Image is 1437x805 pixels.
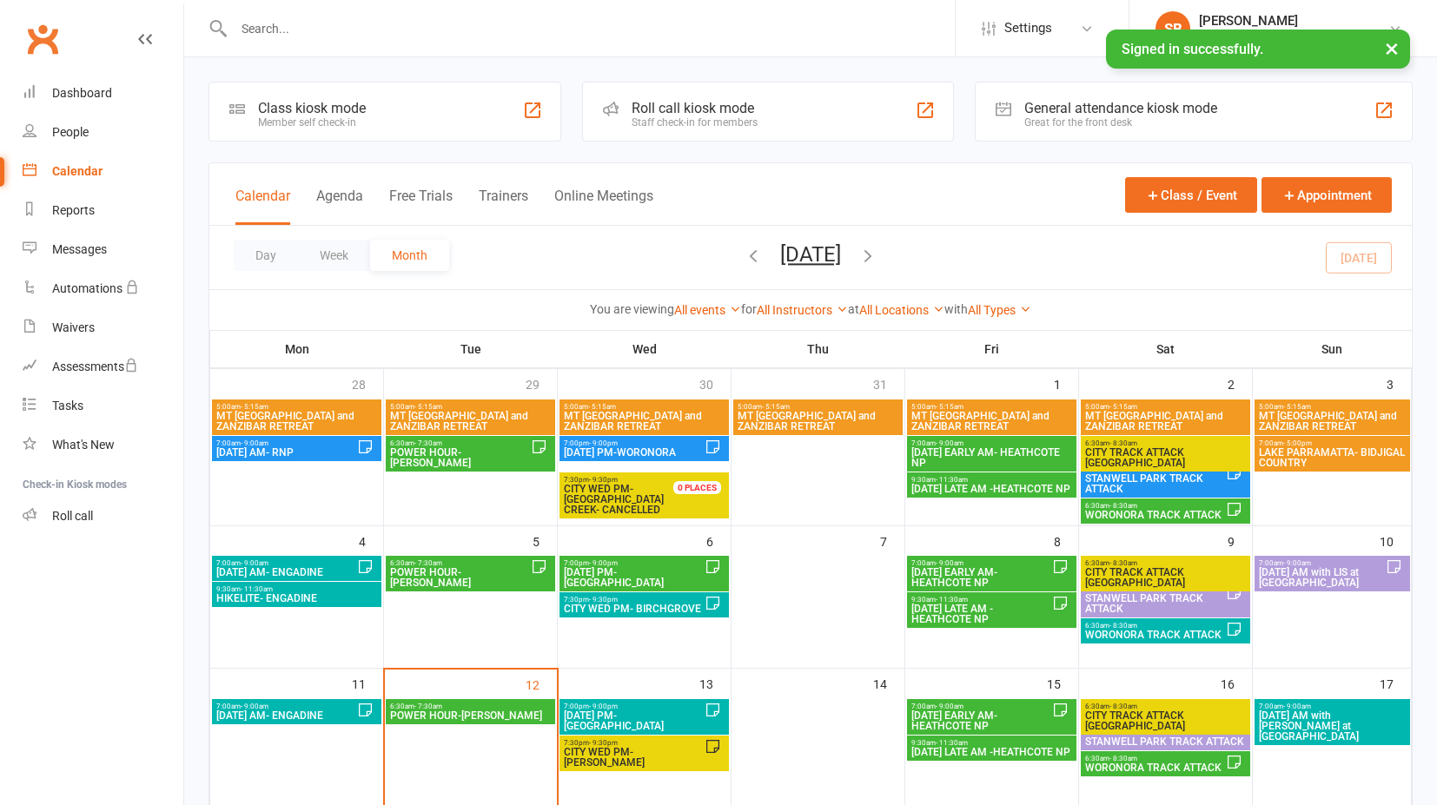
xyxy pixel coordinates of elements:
[968,303,1031,317] a: All Types
[1084,622,1226,630] span: 6:30am
[526,369,557,398] div: 29
[589,439,618,447] span: - 9:00pm
[911,559,1052,567] span: 7:00am
[215,710,357,721] span: [DATE] AM- ENGADINE
[1258,403,1407,411] span: 5:00am
[1084,439,1247,447] span: 6:30am
[1283,559,1311,567] span: - 9:00am
[258,100,366,116] div: Class kiosk mode
[706,526,731,555] div: 6
[936,559,964,567] span: - 9:00am
[241,559,268,567] span: - 9:00am
[241,585,273,593] span: - 11:30am
[936,476,968,484] span: - 11:30am
[911,703,1052,710] span: 7:00am
[1109,439,1137,447] span: - 8:30am
[389,447,531,468] span: POWER HOUR-[PERSON_NAME]
[1109,559,1137,567] span: - 8:30am
[936,739,968,747] span: - 11:30am
[911,567,1052,588] span: [DATE] EARLY AM- HEATHCOTE NP
[52,125,89,139] div: People
[936,703,964,710] span: - 9:00am
[1079,331,1253,367] th: Sat
[1084,473,1226,494] span: STANWELL PARK TRACK ATTACK
[234,240,298,271] button: Day
[699,369,731,398] div: 30
[1283,439,1312,447] span: - 5:00pm
[23,113,183,152] a: People
[911,484,1073,494] span: [DATE] LATE AM -HEATHCOTE NP
[52,509,93,523] div: Roll call
[588,403,616,411] span: - 5:15am
[589,596,618,604] span: - 9:30pm
[859,303,944,317] a: All Locations
[1109,703,1137,710] span: - 8:30am
[1084,736,1247,747] span: STANWELL PARK TRACK ATTACK
[23,426,183,465] a: What's New
[389,188,453,225] button: Free Trials
[563,703,705,710] span: 7:00pm
[215,403,378,411] span: 5:00am
[563,747,705,768] span: CITY WED PM- [PERSON_NAME]
[563,739,705,747] span: 7:30pm
[1387,369,1411,398] div: 3
[215,703,357,710] span: 7:00am
[1228,526,1252,555] div: 9
[1228,369,1252,398] div: 2
[732,331,905,367] th: Thu
[757,303,848,317] a: All Instructors
[911,596,1052,604] span: 9:30am
[563,439,705,447] span: 7:00pm
[414,403,442,411] span: - 5:15am
[1258,559,1386,567] span: 7:00am
[1024,116,1217,129] div: Great for the front desk
[563,411,725,432] span: MT [GEOGRAPHIC_DATA] and ZANZIBAR RETREAT
[1084,710,1247,731] span: CITY TRACK ATTACK [GEOGRAPHIC_DATA]
[1084,559,1247,567] span: 6:30am
[389,439,531,447] span: 6:30am
[1380,526,1411,555] div: 10
[564,483,664,505] span: CITY WED PM- [GEOGRAPHIC_DATA]
[1004,9,1052,48] span: Settings
[1084,755,1226,762] span: 6:30am
[228,16,955,41] input: Search...
[590,302,674,316] strong: You are viewing
[911,710,1052,731] span: [DATE] EARLY AM- HEATHCOTE NP
[1253,331,1412,367] th: Sun
[235,188,290,225] button: Calendar
[215,439,357,447] span: 7:00am
[1258,447,1407,468] span: LAKE PARRAMATTA- BIDJIGAL COUNTRY
[589,703,618,710] span: - 9:00pm
[1054,369,1078,398] div: 1
[533,526,557,555] div: 5
[563,604,705,614] span: CITY WED PM- BIRCHGROVE
[1258,411,1407,432] span: MT [GEOGRAPHIC_DATA] and ZANZIBAR RETREAT
[911,403,1073,411] span: 5:00am
[241,439,268,447] span: - 9:00am
[699,669,731,697] div: 13
[23,74,183,113] a: Dashboard
[258,116,366,129] div: Member self check-in
[1084,762,1226,773] span: WORONORA TRACK ATTACK
[1156,11,1190,46] div: SB
[1084,403,1247,411] span: 5:00am
[23,386,183,426] a: Tasks
[1258,710,1407,742] span: [DATE] AM with [PERSON_NAME] at [GEOGRAPHIC_DATA]
[52,438,115,452] div: What's New
[1283,403,1311,411] span: - 5:15am
[52,242,107,256] div: Messages
[23,497,183,536] a: Roll call
[298,240,370,271] button: Week
[215,411,378,432] span: MT [GEOGRAPHIC_DATA] and ZANZIBAR RETREAT
[563,476,694,484] span: 7:30pm
[316,188,363,225] button: Agenda
[674,303,741,317] a: All events
[632,116,758,129] div: Staff check-in for members
[23,269,183,308] a: Automations
[1109,755,1137,762] span: - 8:30am
[52,164,103,178] div: Calendar
[389,403,552,411] span: 5:00am
[414,439,442,447] span: - 7:30am
[944,302,968,316] strong: with
[1199,13,1388,29] div: [PERSON_NAME]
